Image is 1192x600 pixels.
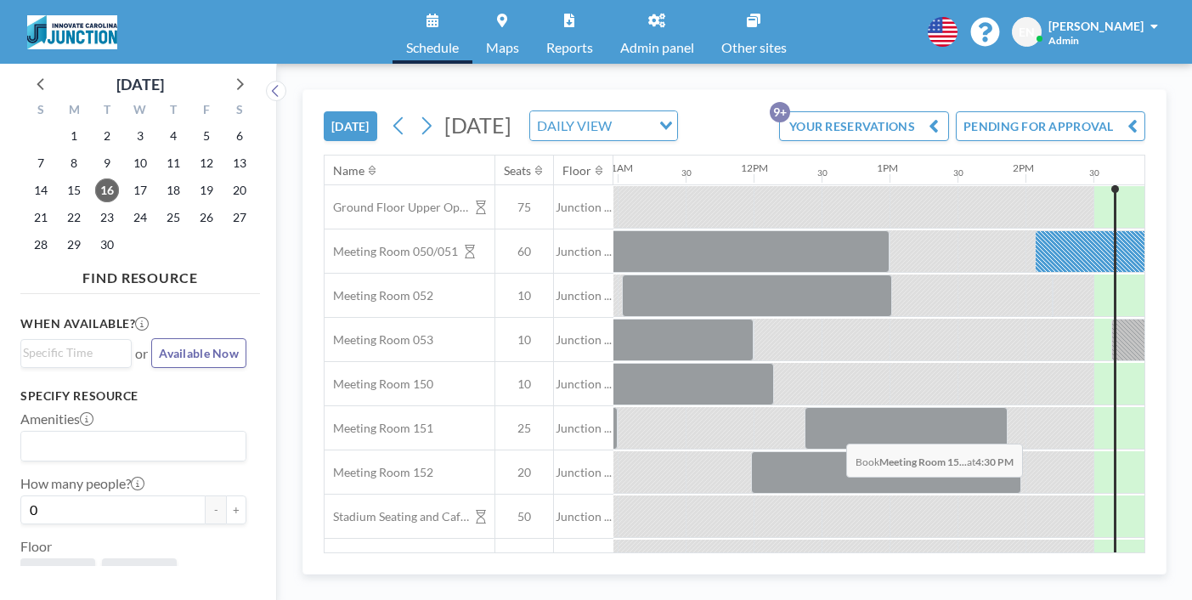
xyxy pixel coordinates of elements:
span: Meeting Room 053 [325,332,433,348]
div: 30 [681,167,692,178]
span: Friday, September 19, 2025 [195,178,218,202]
span: Junction ... [554,509,613,524]
span: Tuesday, September 16, 2025 [95,178,119,202]
span: Reports [546,41,593,54]
label: Floor [20,538,52,555]
span: Maps [486,41,519,54]
span: Schedule [406,41,459,54]
span: Monday, September 1, 2025 [62,124,86,148]
span: Tuesday, September 30, 2025 [95,233,119,257]
img: organization-logo [27,15,117,49]
div: T [91,100,124,122]
div: M [58,100,91,122]
button: Available Now [151,338,246,368]
button: PENDING FOR APPROVAL [956,111,1145,141]
div: F [189,100,223,122]
span: [DATE] [444,112,511,138]
span: 10 [495,332,553,348]
button: YOUR RESERVATIONS9+ [779,111,949,141]
span: Other sites [721,41,787,54]
span: Sunday, September 28, 2025 [29,233,53,257]
span: Junction ... [554,288,613,303]
span: Junction ... [554,244,613,259]
div: 2PM [1013,161,1034,174]
span: Stadium Seating and Cafe area [325,509,469,524]
div: Floor [562,163,591,178]
div: 1PM [877,161,898,174]
span: Junction ... [109,565,170,582]
span: Sunday, September 14, 2025 [29,178,53,202]
span: 25 [495,421,553,436]
div: Name [333,163,364,178]
span: 10 [495,288,553,303]
span: Saturday, September 6, 2025 [228,124,251,148]
input: Search for option [617,115,649,137]
span: Ground Floor Upper Open Area [325,200,469,215]
span: Tuesday, September 2, 2025 [95,124,119,148]
button: + [226,495,246,524]
span: Thursday, September 25, 2025 [161,206,185,229]
span: Monday, September 15, 2025 [62,178,86,202]
span: Thursday, September 11, 2025 [161,151,185,175]
span: Junction ... [554,376,613,392]
div: [DATE] [116,72,164,96]
b: 4:30 PM [975,456,1014,468]
span: Sunday, September 7, 2025 [29,151,53,175]
span: Wednesday, September 10, 2025 [128,151,152,175]
div: 30 [817,167,828,178]
div: Search for option [21,340,131,365]
span: or [135,345,148,362]
div: 30 [1089,167,1099,178]
span: Friday, September 12, 2025 [195,151,218,175]
span: Saturday, September 13, 2025 [228,151,251,175]
span: Wednesday, September 24, 2025 [128,206,152,229]
div: 30 [953,167,963,178]
span: Junction ... [554,465,613,480]
div: T [156,100,189,122]
span: Thursday, September 4, 2025 [161,124,185,148]
p: 9+ [770,102,790,122]
input: Search for option [23,343,121,362]
span: Saturday, September 20, 2025 [228,178,251,202]
button: [DATE] [324,111,377,141]
div: S [25,100,58,122]
label: Amenities [20,410,93,427]
span: Tuesday, September 23, 2025 [95,206,119,229]
div: Seats [504,163,531,178]
h3: Specify resource [20,388,246,404]
span: Meeting Room 150 [325,376,433,392]
span: Meeting Room 052 [325,288,433,303]
b: Meeting Room 15... [879,456,967,468]
div: 12PM [741,161,768,174]
span: Monday, September 29, 2025 [62,233,86,257]
span: Meeting Room 152 [325,465,433,480]
span: Meeting Room 151 [325,421,433,436]
span: Tuesday, September 9, 2025 [95,151,119,175]
div: S [223,100,256,122]
span: Junction ... [554,421,613,436]
div: 11AM [605,161,633,174]
span: Friday, September 5, 2025 [195,124,218,148]
span: Saturday, September 27, 2025 [228,206,251,229]
span: Junction ... [554,200,613,215]
input: Search for option [23,435,236,457]
span: 20 [495,465,553,480]
span: [PERSON_NAME] [1048,19,1144,33]
span: Sunday, September 21, 2025 [29,206,53,229]
span: Admin panel [620,41,694,54]
span: Admin [1048,34,1079,47]
span: Junction ... [27,565,88,582]
span: Meeting Room 050/051 [325,244,458,259]
span: 10 [495,376,553,392]
label: How many people? [20,475,144,492]
span: Monday, September 22, 2025 [62,206,86,229]
span: Junction ... [554,332,613,348]
button: - [206,495,226,524]
span: Wednesday, September 17, 2025 [128,178,152,202]
span: Book at [846,444,1023,478]
div: Search for option [530,111,677,140]
span: Friday, September 26, 2025 [195,206,218,229]
span: Monday, September 8, 2025 [62,151,86,175]
span: Available Now [159,346,239,360]
div: W [124,100,157,122]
